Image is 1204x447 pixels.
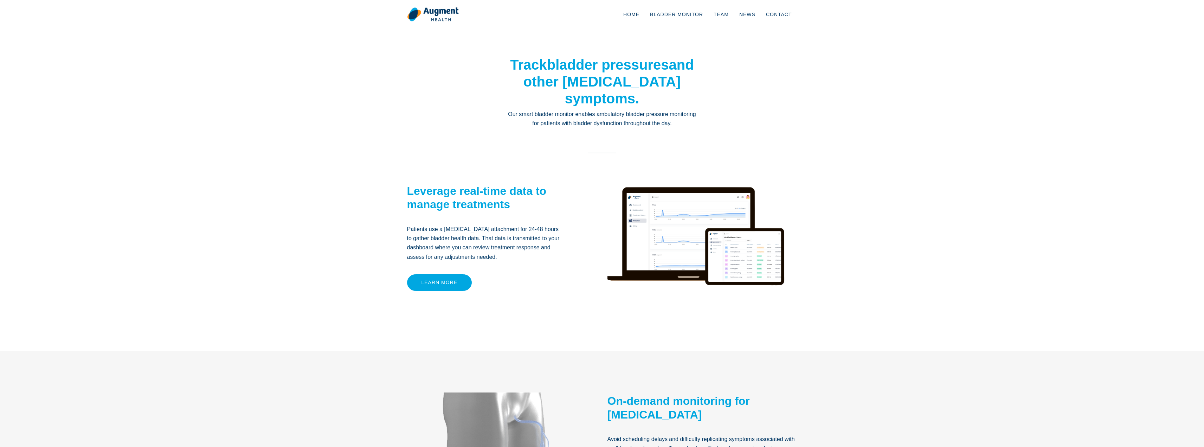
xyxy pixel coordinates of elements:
[734,3,761,26] a: News
[645,3,708,26] a: Bladder Monitor
[708,3,734,26] a: Team
[407,225,564,262] p: Patients use a [MEDICAL_DATA] attachment for 24-48 hours to gather bladder health data. That data...
[507,110,697,128] p: Our smart bladder monitor enables ambulatory bladder pressure monitoring for patients with bladde...
[607,394,797,421] h2: On-demand monitoring for [MEDICAL_DATA]
[607,168,785,327] img: device render
[407,274,472,291] a: Learn more
[761,3,797,26] a: Contact
[507,56,697,107] h1: Track and other [MEDICAL_DATA] symptoms.
[547,57,669,72] strong: bladder pressures
[407,184,564,211] h2: Leverage real-time data to manage treatments
[618,3,645,26] a: Home
[407,7,459,22] img: logo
